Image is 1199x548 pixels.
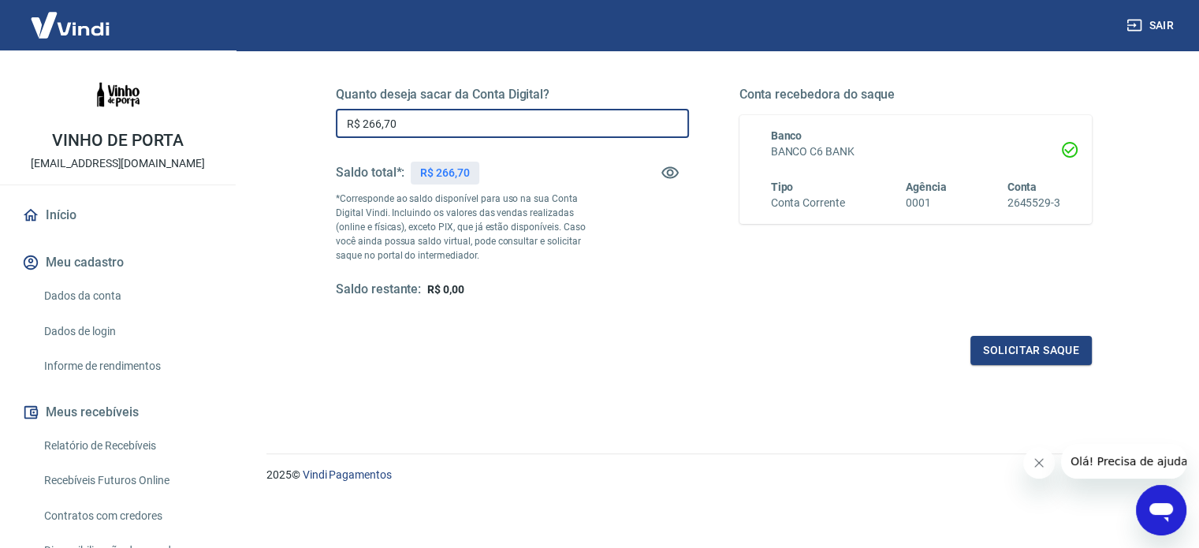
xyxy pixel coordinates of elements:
span: Agência [906,181,947,193]
img: 73b9c516-4b8d-422f-8938-4f003ea52926.jpeg [87,63,150,126]
a: Contratos com credores [38,500,217,532]
button: Meu cadastro [19,245,217,280]
h6: Conta Corrente [771,195,845,211]
span: Tipo [771,181,794,193]
h5: Quanto deseja sacar da Conta Digital? [336,87,689,103]
h6: 0001 [906,195,947,211]
h5: Conta recebedora do saque [739,87,1093,103]
span: R$ 0,00 [427,283,464,296]
p: [EMAIL_ADDRESS][DOMAIN_NAME] [31,155,205,172]
iframe: Fechar mensagem [1023,447,1055,479]
p: VINHO DE PORTA [52,132,183,149]
span: Conta [1007,181,1037,193]
p: R$ 266,70 [420,165,470,181]
span: Olá! Precisa de ajuda? [9,11,132,24]
h6: BANCO C6 BANK [771,144,1061,160]
img: Vindi [19,1,121,49]
iframe: Botão para abrir a janela de mensagens [1136,485,1186,535]
h5: Saldo restante: [336,281,421,298]
span: Banco [771,129,802,142]
h5: Saldo total*: [336,165,404,181]
p: 2025 © [266,467,1161,483]
h6: 2645529-3 [1007,195,1060,211]
button: Solicitar saque [970,336,1092,365]
a: Relatório de Recebíveis [38,430,217,462]
a: Dados de login [38,315,217,348]
a: Recebíveis Futuros Online [38,464,217,497]
p: *Corresponde ao saldo disponível para uso na sua Conta Digital Vindi. Incluindo os valores das ve... [336,192,601,263]
button: Sair [1123,11,1180,40]
iframe: Mensagem da empresa [1061,444,1186,479]
a: Vindi Pagamentos [303,468,392,481]
a: Informe de rendimentos [38,350,217,382]
a: Dados da conta [38,280,217,312]
button: Meus recebíveis [19,395,217,430]
a: Início [19,198,217,233]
